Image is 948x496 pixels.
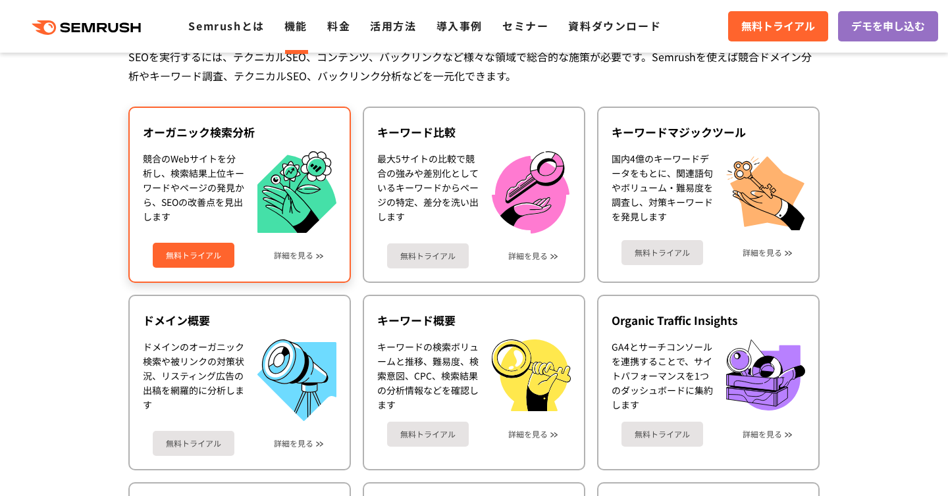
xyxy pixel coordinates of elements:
a: 料金 [327,18,350,34]
a: 資料ダウンロード [568,18,661,34]
img: オーガニック検索分析 [257,151,336,234]
a: 活用方法 [370,18,416,34]
div: キーワードの検索ボリュームと推移、難易度、検索意図、CPC、検索結果の分析情報などを確認します [377,339,479,412]
a: 詳細を見る [743,248,782,257]
a: 無料トライアル [621,240,703,265]
div: 最大5サイトの比較で競合の強みや差別化としているキーワードからページの特定、差分を洗い出します [377,151,479,234]
div: SEOを実行するには、テクニカルSEO、コンテンツ、バックリンクなど様々な領域で総合的な施策が必要です。Semrushを使えば競合ドメイン分析やキーワード調査、テクニカルSEO、バックリンク分析... [128,47,820,86]
a: 詳細を見る [274,439,313,448]
a: セミナー [502,18,548,34]
a: 詳細を見る [274,251,313,260]
span: デモを申し込む [851,18,925,35]
div: オーガニック検索分析 [143,124,336,140]
div: GA4とサーチコンソールを連携することで、サイトパフォーマンスを1つのダッシュボードに集約します [612,339,713,412]
a: 詳細を見る [743,430,782,439]
img: キーワードマジックツール [726,151,805,230]
img: キーワード概要 [492,339,571,411]
div: Organic Traffic Insights [612,312,805,328]
a: 機能 [284,18,307,34]
a: 詳細を見る [508,251,548,260]
a: 詳細を見る [508,430,548,439]
a: 無料トライアル [621,422,703,447]
div: キーワードマジックツール [612,124,805,140]
a: 導入事例 [436,18,483,34]
img: ドメイン概要 [257,339,336,421]
span: 無料トライアル [741,18,815,35]
a: 無料トライアル [387,422,469,447]
img: キーワード比較 [492,151,569,234]
div: ドメイン概要 [143,312,336,328]
a: Semrushとは [188,18,264,34]
a: デモを申し込む [838,11,938,41]
div: ドメインのオーガニック検索や被リンクの対策状況、リスティング広告の出稿を網羅的に分析します [143,339,244,421]
a: 無料トライアル [153,431,234,456]
a: 無料トライアル [387,243,469,268]
div: 国内4億のキーワードデータをもとに、関連語句やボリューム・難易度を調査し、対策キーワードを発見します [612,151,713,230]
a: 無料トライアル [153,243,234,268]
img: Organic Traffic Insights [726,339,805,410]
a: 無料トライアル [728,11,828,41]
div: キーワード比較 [377,124,571,140]
div: キーワード概要 [377,312,571,328]
div: 競合のWebサイトを分析し、検索結果上位キーワードやページの発見から、SEOの改善点を見出します [143,151,244,234]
